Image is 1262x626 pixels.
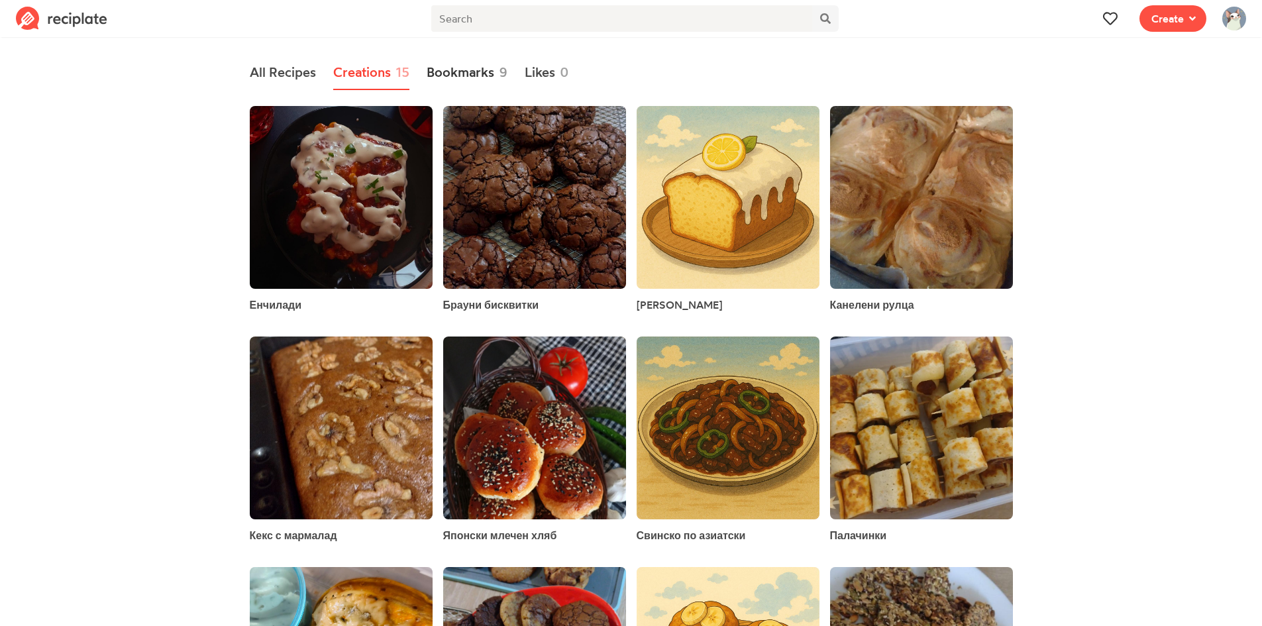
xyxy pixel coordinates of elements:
button: Create [1139,5,1206,32]
a: Брауни бисквитки [443,297,539,313]
span: Палачинки [830,529,887,542]
span: Енчилади [250,298,302,311]
span: 0 [560,62,569,82]
a: Кекс с мармалад [250,527,337,543]
a: [PERSON_NAME] [637,297,722,313]
a: Bookmarks9 [427,56,507,90]
span: Японски млечен хляб [443,529,557,542]
span: Свинско по азиатски [637,529,746,542]
img: User's avatar [1222,7,1246,30]
a: Creations15 [333,56,409,90]
img: Reciplate [16,7,107,30]
span: Брауни бисквитки [443,298,539,311]
span: Кекс с мармалад [250,529,337,542]
a: Канелени рулца [830,297,914,313]
a: Японски млечен хляб [443,527,557,543]
input: Search [431,5,812,32]
a: Свинско по азиатски [637,527,746,543]
a: Likes0 [525,56,569,90]
span: Канелени рулца [830,298,914,311]
span: 9 [499,62,507,82]
a: All Recipes [250,56,316,90]
span: 15 [395,62,409,82]
span: Create [1151,11,1184,26]
a: Палачинки [830,527,887,543]
a: Енчилади [250,297,302,313]
span: [PERSON_NAME] [637,298,722,311]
